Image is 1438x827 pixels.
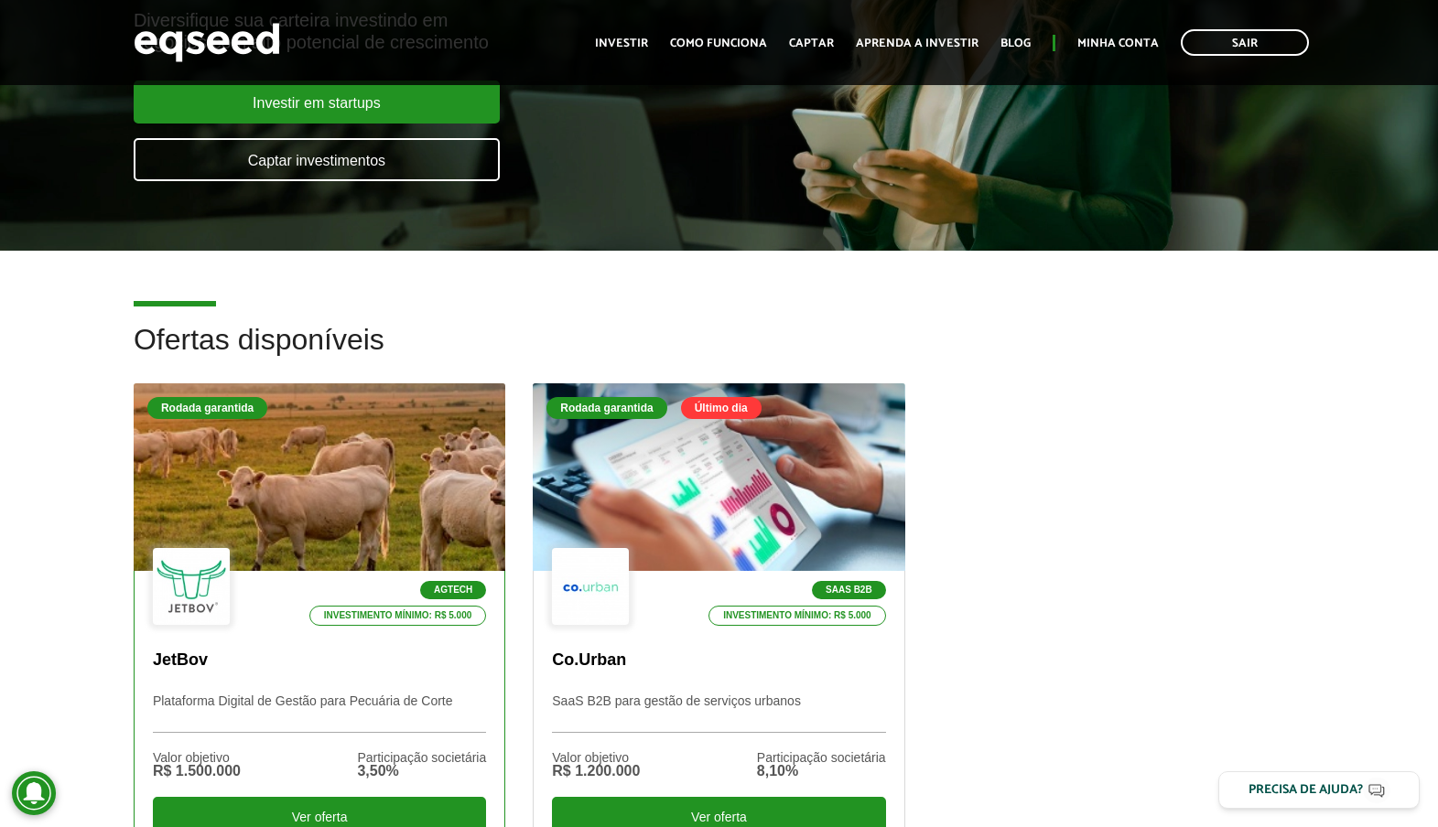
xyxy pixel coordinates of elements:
[856,38,978,49] a: Aprenda a investir
[1000,38,1031,49] a: Blog
[552,693,885,733] p: SaaS B2B para gestão de serviços urbanos
[708,606,886,626] p: Investimento mínimo: R$ 5.000
[1181,29,1309,56] a: Sair
[357,764,486,779] div: 3,50%
[357,751,486,764] div: Participação societária
[595,38,648,49] a: Investir
[153,764,241,779] div: R$ 1.500.000
[134,324,1304,383] h2: Ofertas disponíveis
[552,751,640,764] div: Valor objetivo
[153,693,486,733] p: Plataforma Digital de Gestão para Pecuária de Corte
[757,751,886,764] div: Participação societária
[552,650,885,671] p: Co.Urban
[147,397,267,419] div: Rodada garantida
[546,397,666,419] div: Rodada garantida
[681,397,762,419] div: Último dia
[134,138,500,181] a: Captar investimentos
[420,581,486,599] p: Agtech
[552,764,640,779] div: R$ 1.200.000
[812,581,886,599] p: SaaS B2B
[153,650,486,671] p: JetBov
[1077,38,1159,49] a: Minha conta
[757,764,886,779] div: 8,10%
[153,751,241,764] div: Valor objetivo
[670,38,767,49] a: Como funciona
[789,38,834,49] a: Captar
[134,81,500,124] a: Investir em startups
[309,606,487,626] p: Investimento mínimo: R$ 5.000
[134,18,280,67] img: EqSeed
